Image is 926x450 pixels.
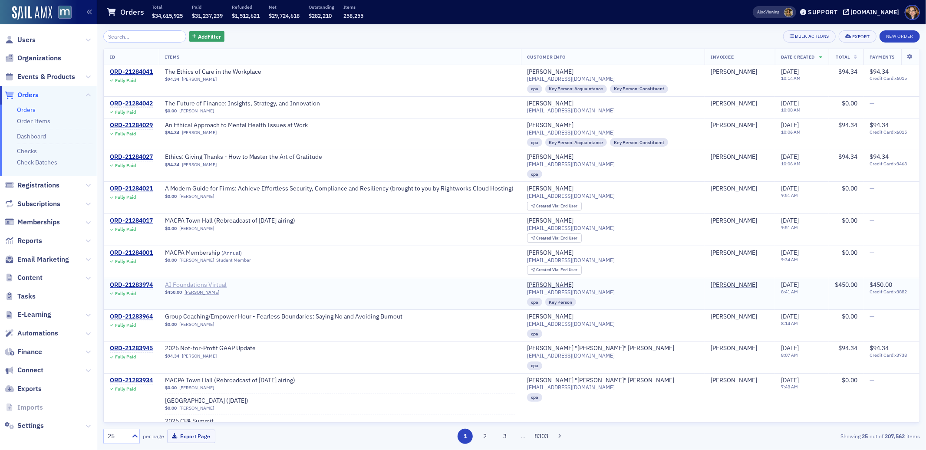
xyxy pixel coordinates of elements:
[17,310,51,319] span: E-Learning
[781,249,799,256] span: [DATE]
[781,320,798,326] time: 8:14 AM
[711,122,757,129] div: [PERSON_NAME]
[115,194,136,200] div: Fully Paid
[17,236,42,246] span: Reports
[527,377,674,384] div: [PERSON_NAME] "[PERSON_NAME]" [PERSON_NAME]
[165,397,274,405] span: MACPA Town Hall (September 2025)
[5,403,43,412] a: Imports
[12,6,52,20] a: SailAMX
[216,257,251,263] div: Student Member
[781,352,798,358] time: 8:07 AM
[17,421,44,430] span: Settings
[870,129,913,135] span: Credit Card x6015
[269,12,300,19] span: $29,724,618
[110,345,153,352] a: ORD-21283945
[182,353,217,359] a: [PERSON_NAME]
[711,249,757,257] div: [PERSON_NAME]
[17,132,46,140] a: Dashboard
[711,281,769,289] span: Laura Concannon
[870,352,913,358] span: Credit Card x3738
[17,35,36,45] span: Users
[758,9,766,15] div: Also
[115,227,136,232] div: Fully Paid
[198,33,221,40] span: Add Filter
[110,249,153,257] a: ORD-21284001
[189,31,225,42] button: AddFilter
[115,354,136,360] div: Fully Paid
[711,217,769,225] span: Molly Lerche
[711,100,757,108] div: [PERSON_NAME]
[115,109,136,115] div: Fully Paid
[527,54,566,60] span: Customer Info
[115,322,136,328] div: Fully Paid
[527,345,674,352] a: [PERSON_NAME] "[PERSON_NAME]" [PERSON_NAME]
[17,90,39,100] span: Orders
[870,161,913,167] span: Credit Card x3468
[165,345,274,352] span: 2025 Not-for-Profit GAAP Update
[110,313,153,321] a: ORD-21283964
[165,194,177,199] span: $0.00
[343,12,363,19] span: 258,255
[478,429,493,444] button: 2
[880,32,920,39] a: New Order
[179,257,214,263] a: [PERSON_NAME]
[165,108,177,114] span: $0.00
[165,313,402,321] a: Group Coaching/Empower Hour - Fearless Boundaries: Saying No and Avoiding Burnout
[527,138,542,147] div: cpa
[5,181,59,190] a: Registrations
[110,217,153,225] a: ORD-21284017
[17,255,69,264] span: Email Marketing
[842,376,857,384] span: $0.00
[781,289,798,295] time: 8:41 AM
[165,377,295,384] span: MACPA Town Hall (Rebroadcast of August 2025 airing)
[711,345,769,352] span: Tom Hopkins
[711,122,769,129] span: Tracey Mooney
[527,361,542,370] div: cpa
[527,122,573,129] div: [PERSON_NAME]
[781,344,799,352] span: [DATE]
[17,328,58,338] span: Automations
[5,53,61,63] a: Organizations
[192,4,223,10] p: Paid
[179,322,214,327] a: [PERSON_NAME]
[110,153,153,161] a: ORD-21284027
[905,5,920,20] span: Profile
[527,100,573,108] a: [PERSON_NAME]
[179,226,214,231] a: [PERSON_NAME]
[527,352,615,359] span: [EMAIL_ADDRESS][DOMAIN_NAME]
[497,429,512,444] button: 3
[781,68,799,76] span: [DATE]
[527,161,615,168] span: [EMAIL_ADDRESS][DOMAIN_NAME]
[179,108,214,114] a: [PERSON_NAME]
[182,130,217,135] a: [PERSON_NAME]
[167,430,215,443] button: Export Page
[781,184,799,192] span: [DATE]
[781,75,801,81] time: 10:14 AM
[527,329,542,338] div: cpa
[5,90,39,100] a: Orders
[5,310,51,319] a: E-Learning
[179,405,214,411] a: [PERSON_NAME]
[537,267,561,273] span: Created Via :
[838,344,857,352] span: $94.34
[343,4,363,10] p: Items
[870,249,874,256] span: —
[527,249,573,257] div: [PERSON_NAME]
[5,72,75,82] a: Events & Products
[5,217,60,227] a: Memberships
[711,217,757,225] a: [PERSON_NAME]
[527,217,573,225] a: [PERSON_NAME]
[870,68,889,76] span: $94.34
[838,121,857,129] span: $94.34
[110,377,153,384] a: ORD-21283934
[527,321,615,327] span: [EMAIL_ADDRESS][DOMAIN_NAME]
[527,313,573,321] a: [PERSON_NAME]
[781,161,801,167] time: 10:06 AM
[143,432,164,440] label: per page
[179,385,214,391] a: [PERSON_NAME]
